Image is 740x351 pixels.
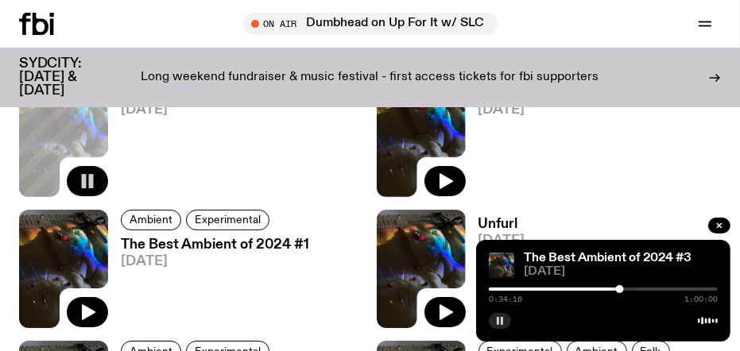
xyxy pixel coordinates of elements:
[524,252,692,264] a: The Best Ambient of 2024 #3
[108,238,309,328] a: The Best Ambient of 2024 #1[DATE]
[19,57,121,98] h3: SYDCITY: [DATE] & [DATE]
[377,78,466,196] img: A piece of fabric is pierced by sewing pins with different coloured heads, a rainbow light is cas...
[195,214,261,226] span: Experimental
[466,218,525,328] a: Unfurl[DATE]
[121,210,181,230] a: Ambient
[121,238,309,252] h3: The Best Ambient of 2024 #1
[108,86,312,196] a: The Best Ambient of 2024 #3[DATE]
[121,103,312,117] span: [DATE]
[466,86,670,196] a: The Best Ambient of 2024 #2[DATE]
[141,71,599,85] p: Long weekend fundraiser & music festival - first access tickets for fbi supporters
[377,210,466,328] img: A piece of fabric is pierced by sewing pins with different coloured heads, a rainbow light is cas...
[19,210,108,328] img: A piece of fabric is pierced by sewing pins with different coloured heads, a rainbow light is cas...
[478,234,525,248] span: [DATE]
[524,266,718,278] span: [DATE]
[130,214,172,226] span: Ambient
[489,253,514,278] img: A piece of fabric is pierced by sewing pins with different coloured heads, a rainbow light is cas...
[478,218,525,231] h3: Unfurl
[121,255,309,268] span: [DATE]
[489,295,522,303] span: 0:34:16
[186,210,269,230] a: Experimental
[243,13,498,35] button: On AirDumbhead on Up For It w/ SLC
[684,295,718,303] span: 1:00:00
[478,103,670,117] span: [DATE]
